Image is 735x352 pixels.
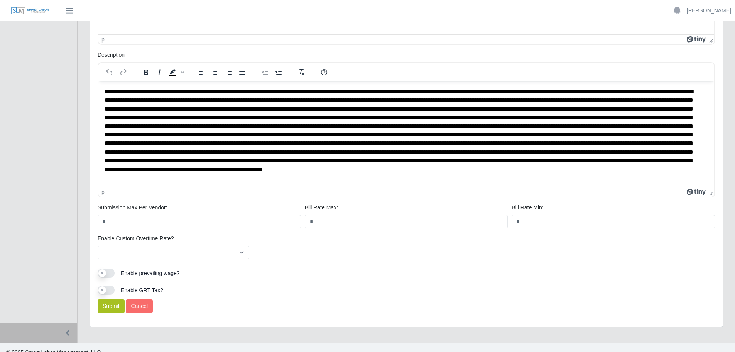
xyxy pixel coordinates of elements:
[305,204,338,212] label: Bill Rate Max:
[98,299,125,313] button: Submit
[103,67,116,78] button: Undo
[98,81,714,187] iframe: Rich Text Area
[98,51,125,59] label: Description
[153,67,166,78] button: Italic
[126,299,153,313] a: Cancel
[236,67,249,78] button: Justify
[11,7,49,15] img: SLM Logo
[706,35,714,44] div: Press the Up and Down arrow keys to resize the editor.
[195,67,208,78] button: Align left
[98,235,174,243] label: Enable Custom Overtime Rate?
[272,67,285,78] button: Increase indent
[101,189,105,195] div: p
[166,67,186,78] div: Background color Black
[512,204,543,212] label: Bill Rate Min:
[117,67,130,78] button: Redo
[209,67,222,78] button: Align center
[139,67,152,78] button: Bold
[687,189,706,195] a: Powered by Tiny
[259,67,272,78] button: Decrease indent
[98,286,115,295] button: Enable GRT Tax?
[222,67,235,78] button: Align right
[98,204,167,212] label: Submission Max Per Vendor:
[318,67,331,78] button: Help
[6,6,610,15] body: Rich Text Area. Press ALT-0 for help.
[121,287,163,293] span: Enable GRT Tax?
[687,7,731,15] a: [PERSON_NAME]
[295,67,308,78] button: Clear formatting
[687,36,706,43] a: Powered by Tiny
[101,36,105,43] div: p
[98,269,115,278] button: Enable prevailing wage?
[121,270,180,276] span: Enable prevailing wage?
[706,187,714,197] div: Press the Up and Down arrow keys to resize the editor.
